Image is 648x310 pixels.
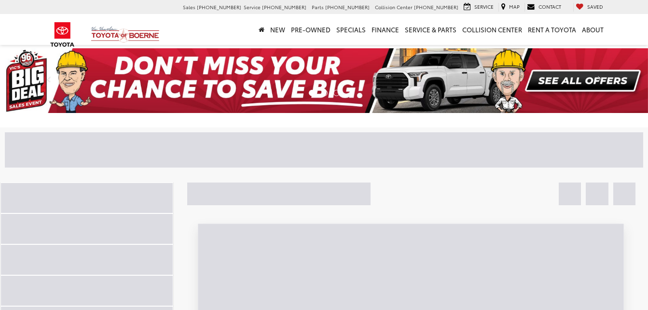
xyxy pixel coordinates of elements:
[262,3,306,11] span: [PHONE_NUMBER]
[538,3,561,10] span: Contact
[573,3,606,12] a: My Saved Vehicles
[509,3,520,10] span: Map
[197,3,241,11] span: [PHONE_NUMBER]
[579,14,607,45] a: About
[267,14,288,45] a: New
[524,3,564,12] a: Contact
[459,14,525,45] a: Collision Center
[288,14,333,45] a: Pre-Owned
[474,3,494,10] span: Service
[91,26,160,43] img: Vic Vaughan Toyota of Boerne
[244,3,261,11] span: Service
[414,3,458,11] span: [PHONE_NUMBER]
[312,3,324,11] span: Parts
[402,14,459,45] a: Service & Parts: Opens in a new tab
[333,14,369,45] a: Specials
[375,3,413,11] span: Collision Center
[461,3,496,12] a: Service
[256,14,267,45] a: Home
[325,3,370,11] span: [PHONE_NUMBER]
[369,14,402,45] a: Finance
[183,3,195,11] span: Sales
[587,3,603,10] span: Saved
[525,14,579,45] a: Rent a Toyota
[498,3,522,12] a: Map
[44,19,81,50] img: Toyota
